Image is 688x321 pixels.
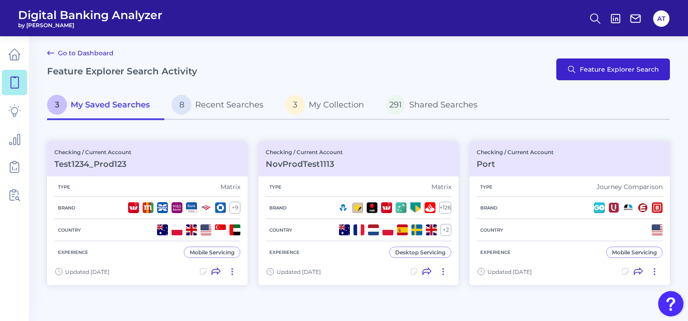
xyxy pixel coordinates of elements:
[54,159,131,169] h3: Test1234_Prod123
[190,249,234,256] div: Mobile Servicing
[195,100,263,110] span: Recent Searches
[172,95,191,115] span: 8
[71,100,150,110] span: My Saved Searches
[54,149,131,156] p: Checking / Current Account
[266,227,296,233] h5: Country
[266,249,303,255] h5: Experience
[658,291,683,316] button: Open Resource Center
[477,249,514,255] h5: Experience
[386,95,406,115] span: 291
[278,91,378,120] a: 3My Collection
[266,205,290,211] h5: Brand
[54,249,92,255] h5: Experience
[266,159,343,169] h3: NovProdTest1113
[220,183,240,191] div: Matrix
[556,58,670,80] button: Feature Explorer Search
[277,268,321,275] span: Updated [DATE]
[47,141,248,285] a: Checking / Current AccountTest1234_Prod123TypeMatrixBrand+9CountryExperienceMobile ServicingUpdat...
[395,249,445,256] div: Desktop Servicing
[439,202,451,214] div: + 126
[54,205,79,211] h5: Brand
[266,184,285,190] h5: Type
[580,66,659,73] span: Feature Explorer Search
[469,141,670,285] a: Checking / Current AccountPortTypeJourney ComparisonBrandCountryExperienceMobile ServicingUpdated...
[440,224,451,236] div: + 2
[164,91,278,120] a: 8Recent Searches
[477,149,554,156] p: Checking / Current Account
[477,227,507,233] h5: Country
[266,149,343,156] p: Checking / Current Account
[477,159,554,169] h3: Port
[65,268,110,275] span: Updated [DATE]
[612,249,657,256] div: Mobile Servicing
[47,66,197,77] h2: Feature Explorer Search Activity
[47,91,164,120] a: 3My Saved Searches
[229,202,240,214] div: + 9
[54,227,85,233] h5: Country
[258,141,459,285] a: Checking / Current AccountNovProdTest1113TypeMatrixBrand+126Country+2ExperienceDesktop ServicingU...
[47,48,114,58] a: Go to Dashboard
[309,100,364,110] span: My Collection
[18,22,162,29] span: by [PERSON_NAME]
[597,183,663,191] div: Journey Comparison
[378,91,492,120] a: 291Shared Searches
[285,95,305,115] span: 3
[487,268,532,275] span: Updated [DATE]
[653,10,669,27] button: AT
[409,100,478,110] span: Shared Searches
[18,8,162,22] span: Digital Banking Analyzer
[477,205,501,211] h5: Brand
[431,183,451,191] div: Matrix
[47,95,67,115] span: 3
[54,184,74,190] h5: Type
[477,184,496,190] h5: Type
